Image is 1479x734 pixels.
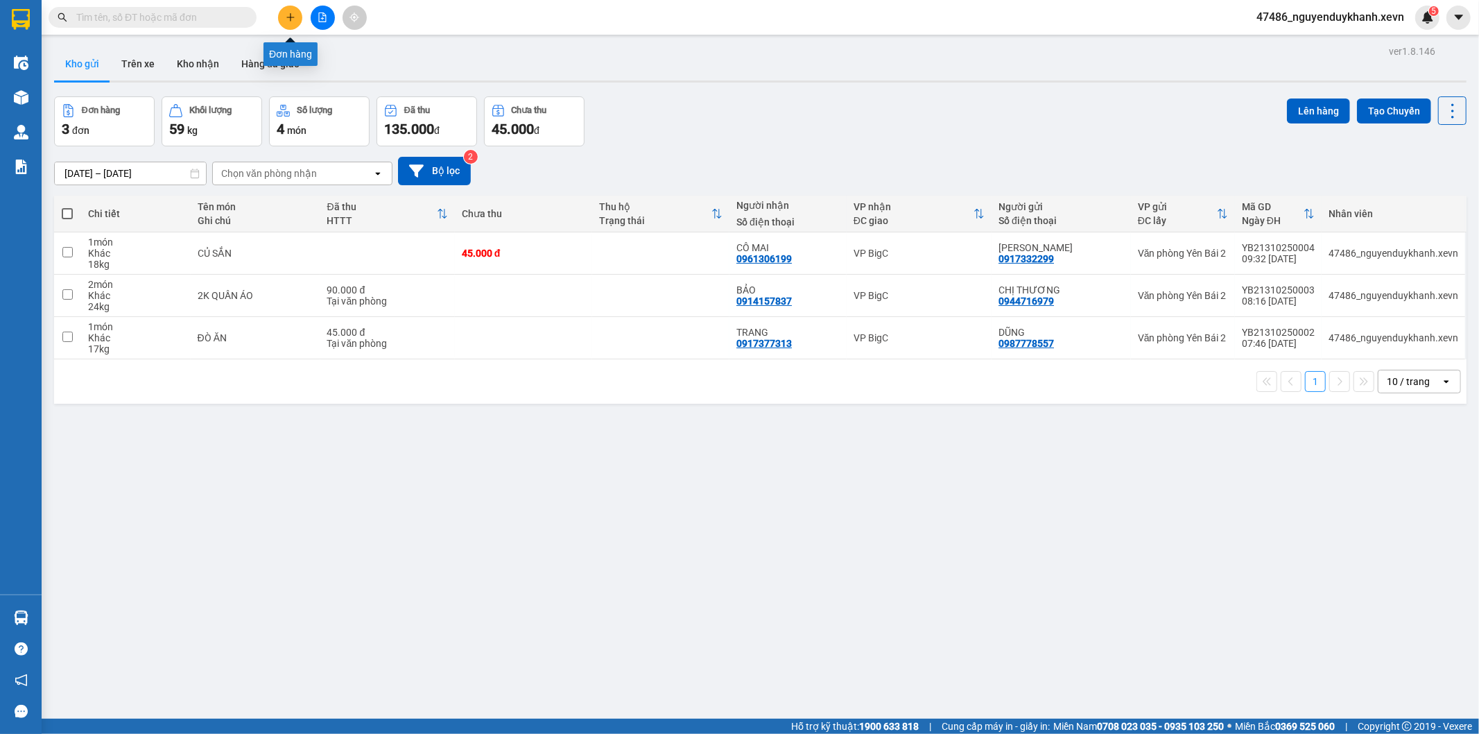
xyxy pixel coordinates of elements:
span: copyright [1402,722,1412,731]
strong: 1900 633 818 [859,721,919,732]
div: 0917332299 [998,253,1054,264]
button: Lên hàng [1287,99,1350,123]
div: 24 kg [88,301,184,312]
div: NGUYỄN THỊ PHƯƠNG ĐIỆP [998,242,1124,253]
div: DŨNG [998,327,1124,338]
div: YB21310250004 [1242,242,1315,253]
button: Hàng đã giao [230,47,311,80]
div: 0914157837 [736,296,792,307]
div: 0944716979 [998,296,1054,307]
th: Toggle SortBy [320,196,455,232]
div: Văn phòng Yên Bái 2 [1138,290,1228,301]
div: ĐC lấy [1138,215,1217,226]
div: Ngày ĐH [1242,215,1304,226]
div: CỦ SẮN [198,248,313,259]
div: CHỊ THƯƠNG [998,284,1124,296]
input: Select a date range. [55,162,206,185]
div: 90.000 đ [327,284,448,296]
div: 07:46 [DATE] [1242,338,1315,349]
div: 17 kg [88,343,184,355]
div: Khác [88,332,184,343]
svg: open [372,168,383,179]
div: Người nhận [736,200,840,211]
div: ĐC giao [854,215,974,226]
div: CÔ MAI [736,242,840,253]
div: Nhân viên [1329,208,1458,219]
th: Toggle SortBy [1235,196,1322,232]
div: 1 món [88,237,184,248]
svg: open [1441,376,1452,387]
div: VP nhận [854,201,974,212]
div: 45.000 đ [327,327,448,338]
div: BẢO [736,284,840,296]
span: message [15,705,28,718]
span: kg [187,125,198,136]
button: Tạo Chuyến [1357,99,1431,123]
div: Trạng thái [599,215,711,226]
div: Ghi chú [198,215,313,226]
div: Đã thu [327,201,437,212]
span: 135.000 [384,121,434,137]
div: Khác [88,290,184,301]
span: món [287,125,306,136]
span: 47486_nguyenduykhanh.xevn [1245,8,1415,26]
button: aim [343,6,367,30]
th: Toggle SortBy [847,196,992,232]
div: Số lượng [297,105,332,115]
span: question-circle [15,642,28,656]
div: 09:32 [DATE] [1242,253,1315,264]
b: GỬI : Văn phòng Yên Bái 2 [17,101,243,123]
div: Tại văn phòng [327,296,448,307]
div: Mã GD [1242,201,1304,212]
div: Khác [88,248,184,259]
span: 45.000 [492,121,534,137]
div: Chọn văn phòng nhận [221,167,317,180]
button: Chưa thu45.000đ [484,96,585,146]
div: Số điện thoại [998,215,1124,226]
div: Thu hộ [599,201,711,212]
button: caret-down [1446,6,1471,30]
th: Toggle SortBy [1131,196,1235,232]
button: Đã thu135.000đ [377,96,477,146]
button: 1 [1305,371,1326,392]
div: 10 / trang [1387,375,1430,389]
span: | [929,719,931,734]
div: TRANG [736,327,840,338]
span: aim [349,12,359,22]
span: caret-down [1453,11,1465,24]
div: YB21310250003 [1242,284,1315,296]
button: Trên xe [110,47,166,80]
span: 3 [62,121,69,137]
sup: 5 [1429,6,1439,16]
span: plus [286,12,295,22]
div: 47486_nguyenduykhanh.xevn [1329,332,1458,343]
div: VP BigC [854,332,985,343]
span: Miền Bắc [1235,719,1335,734]
div: Khối lượng [189,105,232,115]
span: 4 [277,121,284,137]
img: warehouse-icon [14,90,28,105]
li: Hotline: 19001155 [130,51,580,69]
div: YB21310250002 [1242,327,1315,338]
div: VP BigC [854,290,985,301]
div: Người gửi [998,201,1124,212]
div: 1 món [88,321,184,332]
span: | [1345,719,1347,734]
div: VP BigC [854,248,985,259]
button: Đơn hàng3đơn [54,96,155,146]
span: Miền Nam [1053,719,1224,734]
span: 59 [169,121,184,137]
img: solution-icon [14,160,28,174]
div: Chi tiết [88,208,184,219]
button: Kho gửi [54,47,110,80]
span: 5 [1431,6,1436,16]
span: đơn [72,125,89,136]
div: ĐÒ ĂN [198,332,313,343]
div: Văn phòng Yên Bái 2 [1138,248,1228,259]
div: 0917377313 [736,338,792,349]
div: 08:16 [DATE] [1242,296,1315,307]
th: Toggle SortBy [592,196,729,232]
span: ⚪️ [1227,724,1231,729]
span: notification [15,674,28,687]
div: Đơn hàng [263,42,318,66]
